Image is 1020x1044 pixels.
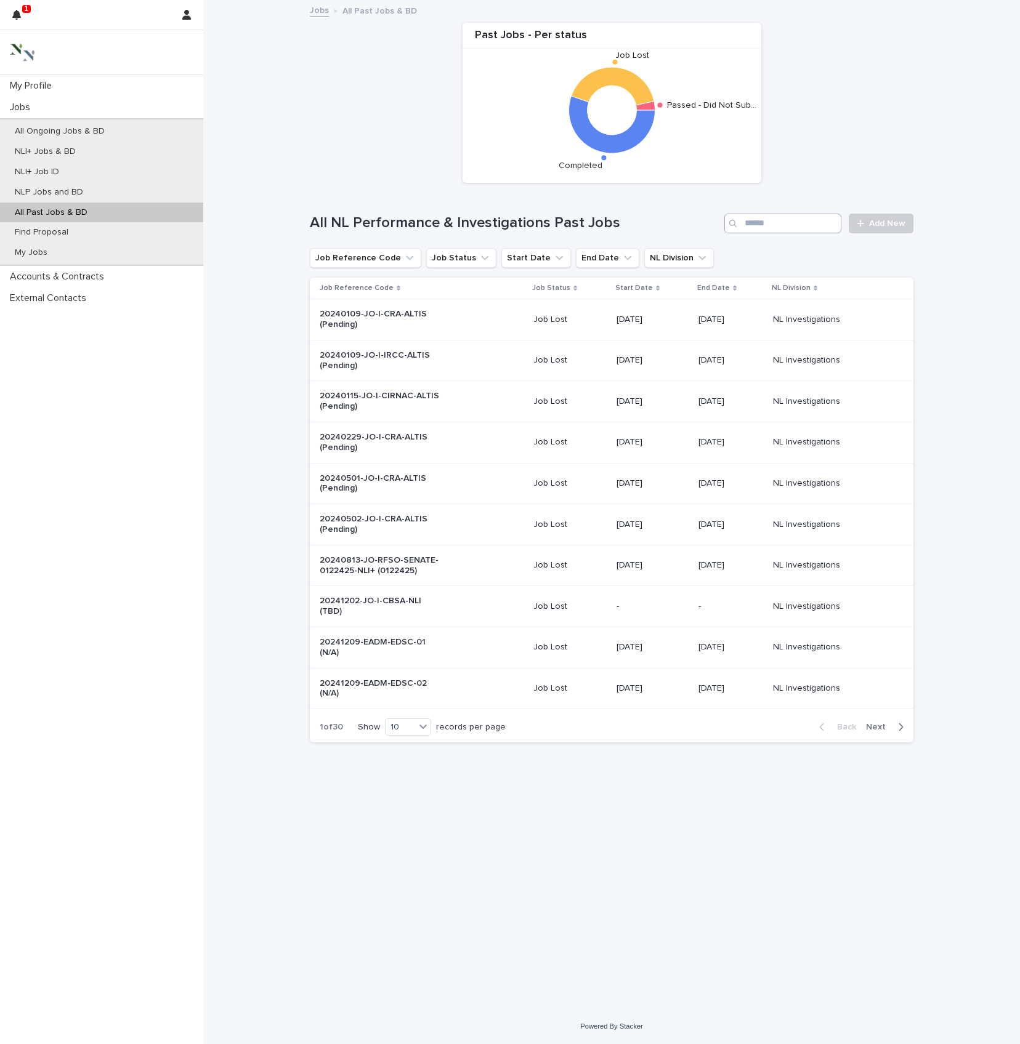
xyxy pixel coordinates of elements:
[849,214,913,233] a: Add New
[12,7,28,30] div: 1
[5,271,114,283] p: Accounts & Contracts
[463,29,761,49] div: Past Jobs - Per status
[773,478,894,489] p: NL Investigations
[5,102,40,113] p: Jobs
[773,355,894,366] p: NL Investigations
[698,560,763,571] p: [DATE]
[5,80,62,92] p: My Profile
[310,545,913,586] tr: 20240813-JO-RFSO-SENATE-0122425-NLI+ (0122425)Job Lost[DATE][DATE]NL Investigations
[532,281,570,295] p: Job Status
[342,3,417,17] p: All Past Jobs & BD
[617,642,689,652] p: [DATE]
[809,721,861,733] button: Back
[617,355,689,366] p: [DATE]
[617,520,689,530] p: [DATE]
[426,248,496,268] button: Job Status
[320,596,443,617] p: 20241202-JO-I-CBSA-NLI (TBD)
[533,560,607,571] p: Job Lost
[773,396,894,407] p: NL Investigations
[533,601,607,612] p: Job Lost
[5,167,69,177] p: NLI+ Job ID
[5,126,115,137] p: All Ongoing Jobs & BD
[617,601,689,612] p: -
[615,281,653,295] p: Start Date
[773,520,894,530] p: NL Investigations
[617,396,689,407] p: [DATE]
[697,281,730,295] p: End Date
[617,683,689,694] p: [DATE]
[358,722,380,733] p: Show
[386,721,415,734] div: 10
[698,355,763,366] p: [DATE]
[580,1022,642,1030] a: Powered By Stacker
[861,721,913,733] button: Next
[533,478,607,489] p: Job Lost
[773,642,894,652] p: NL Investigations
[320,309,443,330] p: 20240109-JO-I-CRA-ALTIS (Pending)
[310,586,913,627] tr: 20241202-JO-I-CBSA-NLI (TBD)Job Lost--NL Investigations
[617,560,689,571] p: [DATE]
[698,478,763,489] p: [DATE]
[310,2,329,17] a: Jobs
[310,422,913,463] tr: 20240229-JO-I-CRA-ALTIS (Pending)Job Lost[DATE][DATE]NL Investigations
[698,396,763,407] p: [DATE]
[320,350,443,371] p: 20240109-JO-I-IRCC-ALTIS (Pending)
[698,683,763,694] p: [DATE]
[5,187,93,198] p: NLP Jobs and BD
[773,683,894,694] p: NL Investigations
[310,381,913,422] tr: 20240115-JO-I-CIRNAC-ALTIS (Pending)Job Lost[DATE][DATE]NL Investigations
[310,248,421,268] button: Job Reference Code
[615,52,649,60] text: Job Lost
[869,219,905,228] span: Add New
[320,514,443,535] p: 20240502-JO-I-CRA-ALTIS (Pending)
[617,478,689,489] p: [DATE]
[830,723,856,731] span: Back
[501,248,571,268] button: Start Date
[320,432,443,453] p: 20240229-JO-I-CRA-ALTIS (Pending)
[5,207,97,218] p: All Past Jobs & BD
[617,315,689,325] p: [DATE]
[436,722,506,733] p: records per page
[617,437,689,448] p: [DATE]
[644,248,714,268] button: NL Division
[533,683,607,694] p: Job Lost
[698,437,763,448] p: [DATE]
[773,315,894,325] p: NL Investigations
[10,40,34,65] img: 3bAFpBnQQY6ys9Fa9hsD
[698,520,763,530] p: [DATE]
[310,299,913,340] tr: 20240109-JO-I-CRA-ALTIS (Pending)Job Lost[DATE][DATE]NL Investigations
[866,723,893,731] span: Next
[773,437,894,448] p: NL Investigations
[320,555,443,576] p: 20240813-JO-RFSO-SENATE-0122425-NLI+ (0122425)
[320,637,443,658] p: 20241209-EADM-EDSC-01 (N/A)
[533,520,607,530] p: Job Lost
[310,712,353,742] p: 1 of 30
[320,473,443,494] p: 20240501-JO-I-CRA-ALTIS (Pending)
[533,315,607,325] p: Job Lost
[533,642,607,652] p: Job Lost
[698,601,763,612] p: -
[320,391,443,412] p: 20240115-JO-I-CIRNAC-ALTIS (Pending)
[5,227,78,238] p: Find Proposal
[559,161,602,170] text: Completed
[310,504,913,545] tr: 20240502-JO-I-CRA-ALTIS (Pending)Job Lost[DATE][DATE]NL Investigations
[310,463,913,504] tr: 20240501-JO-I-CRA-ALTIS (Pending)Job Lost[DATE][DATE]NL Investigations
[667,101,756,110] text: Passed - Did Not Sub…
[310,214,719,232] h1: All NL Performance & Investigations Past Jobs
[310,668,913,709] tr: 20241209-EADM-EDSC-02 (N/A)Job Lost[DATE][DATE]NL Investigations
[320,281,394,295] p: Job Reference Code
[698,315,763,325] p: [DATE]
[772,281,811,295] p: NL Division
[724,214,841,233] input: Search
[698,642,763,652] p: [DATE]
[310,627,913,668] tr: 20241209-EADM-EDSC-01 (N/A)Job Lost[DATE][DATE]NL Investigations
[5,247,57,258] p: My Jobs
[576,248,639,268] button: End Date
[533,396,607,407] p: Job Lost
[773,560,894,571] p: NL Investigations
[320,678,443,699] p: 20241209-EADM-EDSC-02 (N/A)
[533,355,607,366] p: Job Lost
[24,4,28,13] p: 1
[533,437,607,448] p: Job Lost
